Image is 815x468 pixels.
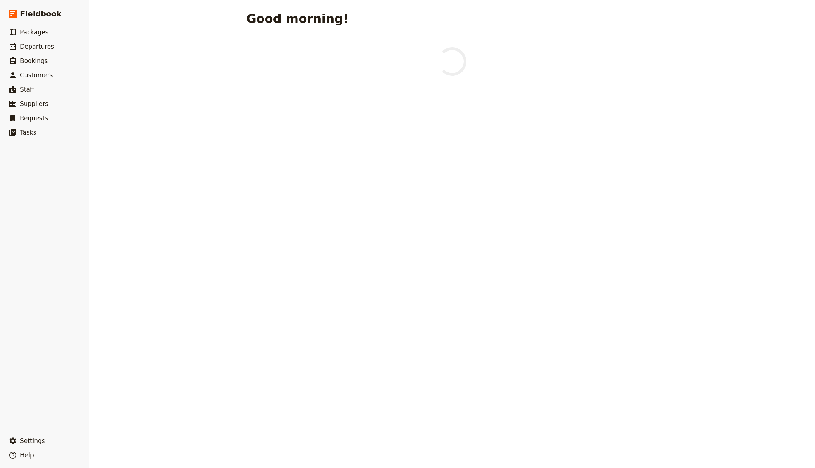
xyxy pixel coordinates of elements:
span: Help [20,452,34,459]
span: Customers [20,72,53,79]
span: Settings [20,437,45,444]
span: Fieldbook [20,9,61,19]
span: Packages [20,29,48,36]
span: Requests [20,114,48,122]
h1: Good morning! [246,11,349,26]
span: Bookings [20,57,48,64]
span: Suppliers [20,100,48,107]
span: Tasks [20,129,36,136]
span: Staff [20,86,34,93]
span: Departures [20,43,54,50]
